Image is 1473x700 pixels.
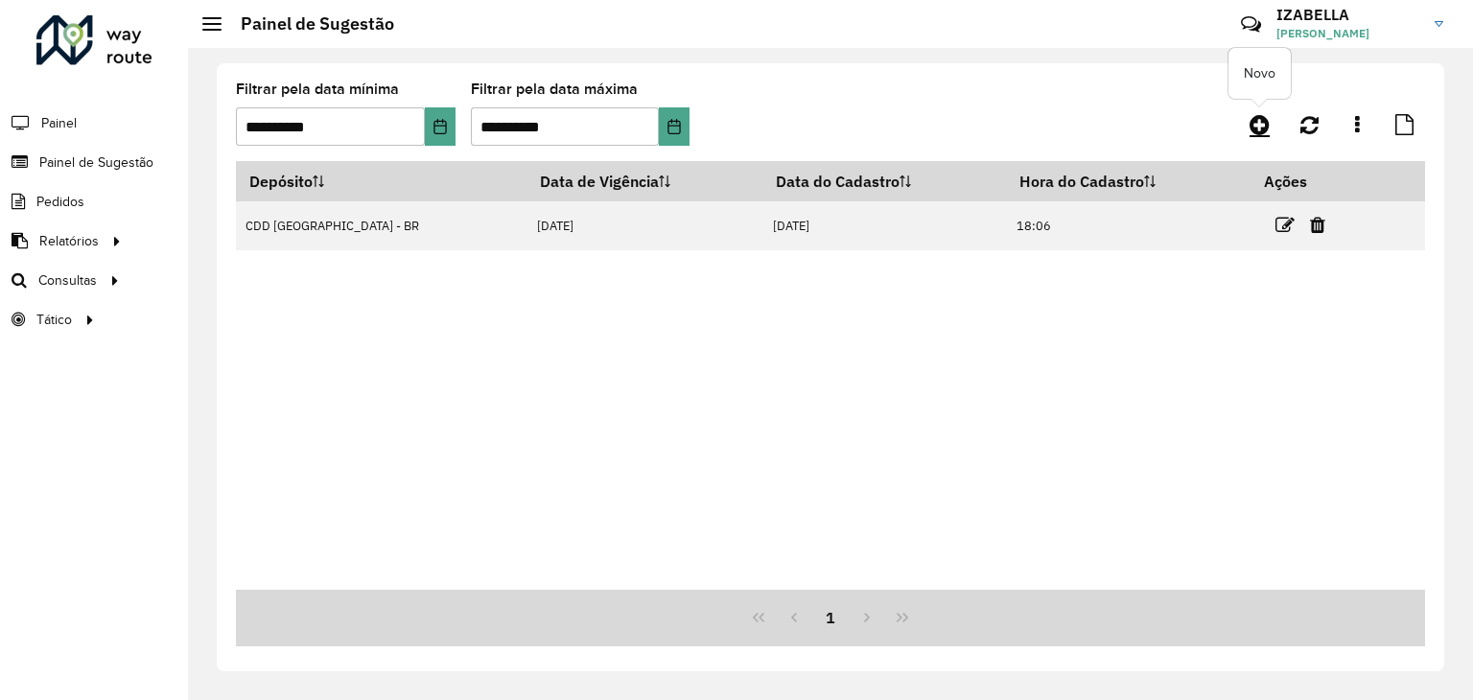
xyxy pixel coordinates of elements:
a: Contato Rápido [1230,4,1272,45]
button: Choose Date [659,107,690,146]
td: 18:06 [1006,201,1251,250]
td: [DATE] [527,201,763,250]
span: Tático [36,310,72,330]
a: Excluir [1310,212,1325,238]
th: Data do Cadastro [763,161,1007,201]
button: Choose Date [425,107,456,146]
div: Novo [1228,48,1291,99]
button: 1 [812,599,849,636]
td: [DATE] [763,201,1007,250]
label: Filtrar pela data mínima [236,78,399,101]
span: Relatórios [39,231,99,251]
a: Editar [1275,212,1295,238]
th: Ações [1251,161,1366,201]
span: Painel de Sugestão [39,152,153,173]
h2: Painel de Sugestão [222,13,394,35]
th: Depósito [236,161,527,201]
span: Pedidos [36,192,84,212]
span: [PERSON_NAME] [1276,25,1420,42]
th: Data de Vigência [527,161,763,201]
span: Consultas [38,270,97,291]
label: Filtrar pela data máxima [471,78,638,101]
span: Painel [41,113,77,133]
td: CDD [GEOGRAPHIC_DATA] - BR [236,201,527,250]
h3: IZABELLA [1276,6,1420,24]
th: Hora do Cadastro [1006,161,1251,201]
